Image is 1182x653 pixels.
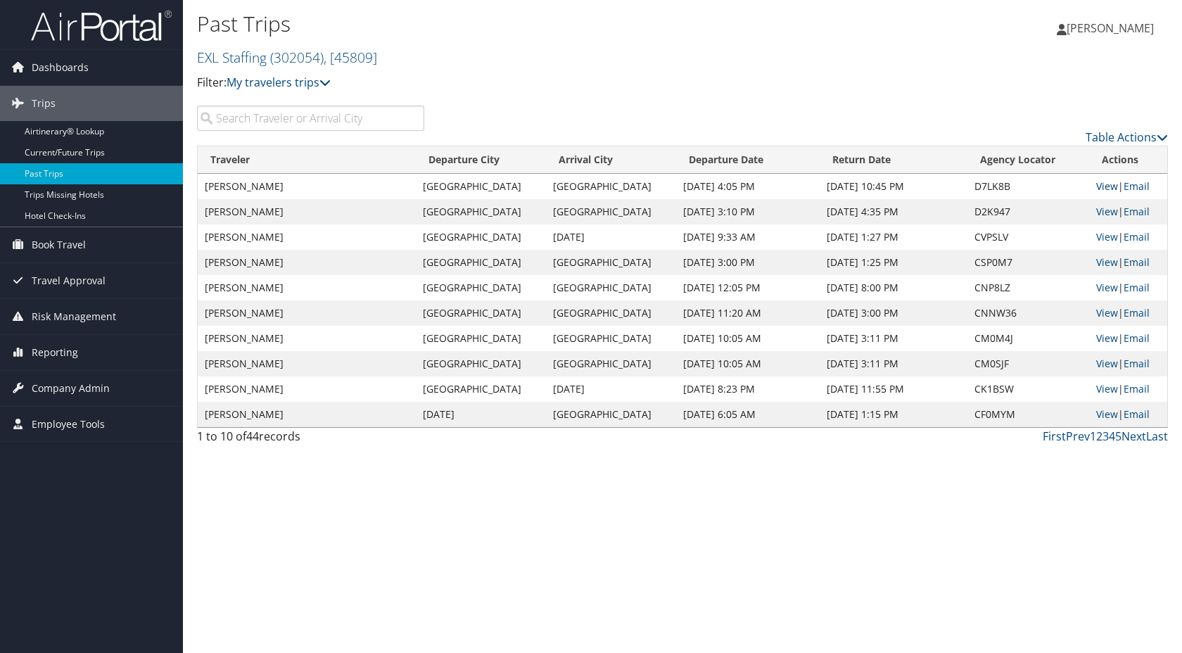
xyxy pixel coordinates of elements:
[820,351,967,376] td: [DATE] 3:11 PM
[1089,146,1167,174] th: Actions
[1096,429,1102,444] a: 2
[676,402,820,427] td: [DATE] 6:05 AM
[1124,382,1150,395] a: Email
[416,146,546,174] th: Departure City: activate to sort column ascending
[820,402,967,427] td: [DATE] 1:15 PM
[1096,357,1118,370] a: View
[676,351,820,376] td: [DATE] 10:05 AM
[546,146,676,174] th: Arrival City: activate to sort column ascending
[820,250,967,275] td: [DATE] 1:25 PM
[820,376,967,402] td: [DATE] 11:55 PM
[676,199,820,224] td: [DATE] 3:10 PM
[1102,429,1109,444] a: 3
[967,275,1089,300] td: CNP8LZ
[967,199,1089,224] td: D2K947
[1089,326,1167,351] td: |
[32,263,106,298] span: Travel Approval
[1124,205,1150,218] a: Email
[1089,224,1167,250] td: |
[546,250,676,275] td: [GEOGRAPHIC_DATA]
[967,402,1089,427] td: CF0MYM
[1121,429,1146,444] a: Next
[1096,179,1118,193] a: View
[197,106,424,131] input: Search Traveler or Arrival City
[1089,174,1167,199] td: |
[197,428,424,452] div: 1 to 10 of records
[676,376,820,402] td: [DATE] 8:23 PM
[967,326,1089,351] td: CM0M4J
[198,326,416,351] td: [PERSON_NAME]
[820,275,967,300] td: [DATE] 8:00 PM
[1096,331,1118,345] a: View
[1115,429,1121,444] a: 5
[1057,7,1168,49] a: [PERSON_NAME]
[198,275,416,300] td: [PERSON_NAME]
[198,376,416,402] td: [PERSON_NAME]
[1089,376,1167,402] td: |
[416,376,546,402] td: [GEOGRAPHIC_DATA]
[1090,429,1096,444] a: 1
[546,402,676,427] td: [GEOGRAPHIC_DATA]
[1096,281,1118,294] a: View
[197,9,844,39] h1: Past Trips
[546,224,676,250] td: [DATE]
[198,402,416,427] td: [PERSON_NAME]
[31,9,172,42] img: airportal-logo.png
[32,299,116,334] span: Risk Management
[1089,351,1167,376] td: |
[324,48,377,67] span: , [ 45809 ]
[198,351,416,376] td: [PERSON_NAME]
[546,351,676,376] td: [GEOGRAPHIC_DATA]
[32,50,89,85] span: Dashboards
[198,250,416,275] td: [PERSON_NAME]
[416,351,546,376] td: [GEOGRAPHIC_DATA]
[416,250,546,275] td: [GEOGRAPHIC_DATA]
[676,326,820,351] td: [DATE] 10:05 AM
[1124,331,1150,345] a: Email
[416,275,546,300] td: [GEOGRAPHIC_DATA]
[546,275,676,300] td: [GEOGRAPHIC_DATA]
[198,146,416,174] th: Traveler: activate to sort column ascending
[416,402,546,427] td: [DATE]
[967,250,1089,275] td: CSP0M7
[1089,275,1167,300] td: |
[198,224,416,250] td: [PERSON_NAME]
[32,407,105,442] span: Employee Tools
[676,300,820,326] td: [DATE] 11:20 AM
[820,224,967,250] td: [DATE] 1:27 PM
[1096,255,1118,269] a: View
[1146,429,1168,444] a: Last
[820,326,967,351] td: [DATE] 3:11 PM
[246,429,259,444] span: 44
[967,146,1089,174] th: Agency Locator: activate to sort column ascending
[820,146,967,174] th: Return Date: activate to sort column ascending
[1096,230,1118,243] a: View
[1124,306,1150,319] a: Email
[416,199,546,224] td: [GEOGRAPHIC_DATA]
[416,300,546,326] td: [GEOGRAPHIC_DATA]
[676,250,820,275] td: [DATE] 3:00 PM
[416,224,546,250] td: [GEOGRAPHIC_DATA]
[416,326,546,351] td: [GEOGRAPHIC_DATA]
[546,376,676,402] td: [DATE]
[1124,255,1150,269] a: Email
[546,174,676,199] td: [GEOGRAPHIC_DATA]
[676,146,820,174] th: Departure Date: activate to sort column ascending
[1043,429,1066,444] a: First
[1086,129,1168,145] a: Table Actions
[1109,429,1115,444] a: 4
[1124,407,1150,421] a: Email
[1089,250,1167,275] td: |
[1096,306,1118,319] a: View
[1124,281,1150,294] a: Email
[32,371,110,406] span: Company Admin
[1089,199,1167,224] td: |
[820,300,967,326] td: [DATE] 3:00 PM
[1089,300,1167,326] td: |
[32,335,78,370] span: Reporting
[227,75,331,90] a: My travelers trips
[1096,205,1118,218] a: View
[198,199,416,224] td: [PERSON_NAME]
[676,174,820,199] td: [DATE] 4:05 PM
[1124,179,1150,193] a: Email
